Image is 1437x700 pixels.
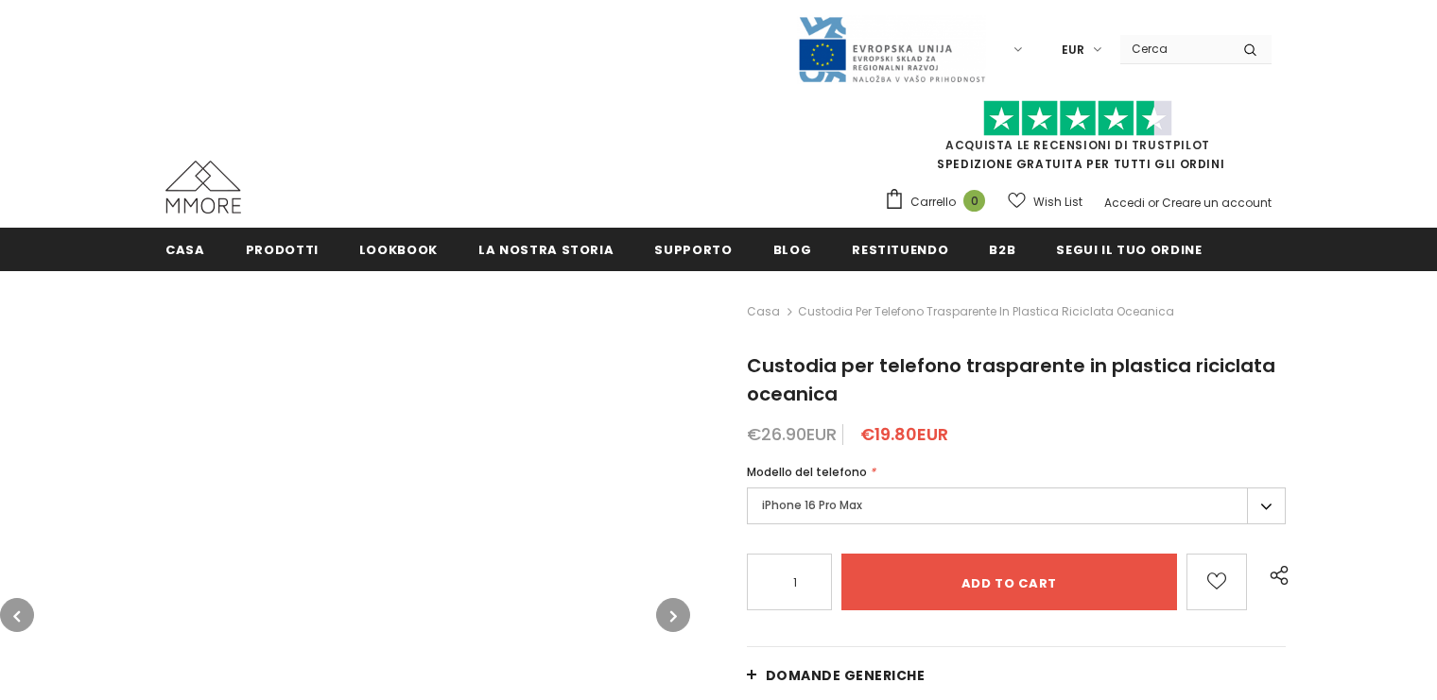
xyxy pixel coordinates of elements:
[359,228,438,270] a: Lookbook
[963,190,985,212] span: 0
[654,228,732,270] a: supporto
[165,241,205,259] span: Casa
[852,241,948,259] span: Restituendo
[246,228,319,270] a: Prodotti
[246,241,319,259] span: Prodotti
[884,109,1272,172] span: SPEDIZIONE GRATUITA PER TUTTI GLI ORDINI
[1056,228,1202,270] a: Segui il tuo ordine
[1104,195,1145,211] a: Accedi
[1120,35,1229,62] input: Search Site
[478,228,614,270] a: La nostra storia
[797,15,986,84] img: Javni Razpis
[841,554,1178,610] input: Add to cart
[359,241,438,259] span: Lookbook
[747,487,1286,524] label: iPhone 16 Pro Max
[165,228,205,270] a: Casa
[1062,41,1084,60] span: EUR
[747,300,780,323] a: Casa
[747,422,837,446] span: €26.90EUR
[797,41,986,57] a: Javni Razpis
[773,241,812,259] span: Blog
[884,188,995,216] a: Carrello 0
[860,422,948,446] span: €19.80EUR
[773,228,812,270] a: Blog
[478,241,614,259] span: La nostra storia
[983,100,1172,137] img: Fidati di Pilot Stars
[910,193,956,212] span: Carrello
[1056,241,1202,259] span: Segui il tuo ordine
[1008,185,1082,218] a: Wish List
[798,300,1174,323] span: Custodia per telefono trasparente in plastica riciclata oceanica
[1148,195,1159,211] span: or
[1033,193,1082,212] span: Wish List
[747,464,867,480] span: Modello del telefono
[747,352,1275,407] span: Custodia per telefono trasparente in plastica riciclata oceanica
[989,228,1015,270] a: B2B
[1162,195,1272,211] a: Creare un account
[654,241,732,259] span: supporto
[165,161,241,213] img: Casi MMORE
[989,241,1015,259] span: B2B
[852,228,948,270] a: Restituendo
[945,137,1210,153] a: Acquista le recensioni di TrustPilot
[766,666,926,685] span: Domande generiche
